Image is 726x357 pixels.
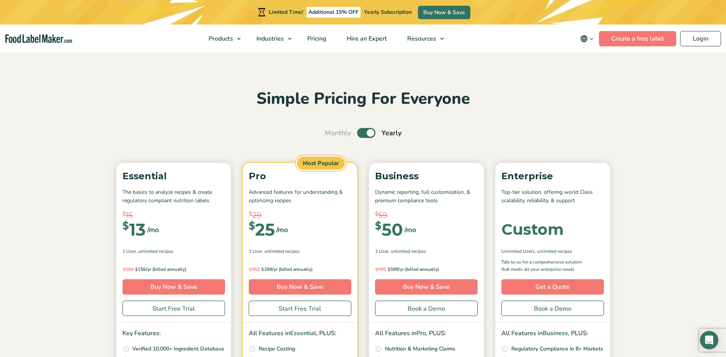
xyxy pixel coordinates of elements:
a: Buy Now & Save [418,6,470,19]
div: Open Intercom Messenger [700,331,718,349]
p: All Features in , PLUS: [375,329,478,339]
span: 59 [378,210,387,221]
p: Advanced features for understanding & optimizing recipes [249,188,351,205]
span: $ [375,221,382,231]
a: Buy Now & Save [122,279,225,295]
span: $ [122,266,126,272]
span: Additional 15% OFF [307,7,361,18]
p: All Features in , PLUS: [501,329,604,339]
span: Pro [416,329,426,337]
span: Products [206,34,234,43]
p: All Features in , PLUS: [249,329,351,339]
p: Enterprise [501,169,604,183]
span: Pricing [305,34,327,43]
span: $ [375,266,378,272]
del: 352 [249,266,260,272]
p: Essential [122,169,225,183]
span: $ [135,266,138,272]
p: Pro [249,169,351,183]
a: Pricing [297,25,335,53]
p: Nutrition & Marketing Claims [385,345,455,353]
p: The basics to analyze recipes & create regulatory compliant nutrition labels [122,188,225,205]
a: Resources [397,25,448,53]
p: 599/yr (billed annually) [375,265,478,273]
span: Monthly [325,128,351,138]
del: 184 [122,266,134,272]
span: 15 [126,210,133,221]
a: Start Free Trial [249,301,351,316]
span: Hire an Expert [344,34,388,43]
a: Create a free label [599,31,676,46]
span: $ [122,210,126,218]
span: $ [375,210,378,218]
span: , Unlimited Recipes [262,248,300,255]
p: Dynamic reporting, full customization, & premium compliance tools [375,188,478,205]
span: $ [249,266,252,272]
a: Book a Demo [501,301,604,316]
p: Verified 10,000+ Ingredient Database [132,345,224,353]
span: 1 User [249,248,262,255]
h2: Simple Pricing For Everyone [113,88,614,110]
a: Book a Demo [375,301,478,316]
p: Business [375,169,478,183]
div: 25 [249,221,275,238]
a: Buy Now & Save [375,279,478,295]
a: Hire an Expert [337,25,395,53]
div: Custom [501,222,564,237]
span: , Unlimited Recipes [388,248,426,255]
span: , Unlimited Recipes [136,248,173,255]
span: $ [122,221,129,231]
p: Recipe Costing [259,345,295,353]
p: Top-tier solution, offering world Class scalability, reliability, & support [501,188,604,205]
span: Essential [290,329,316,337]
p: 156/yr (billed annually) [122,265,225,273]
del: 705 [375,266,386,272]
span: $ [249,221,255,231]
label: Toggle [357,128,375,138]
span: $ [261,266,264,272]
a: Buy Now & Save [249,279,351,295]
span: Yearly Subscription [364,8,412,16]
span: $ [387,266,390,272]
p: Regulatory Compliance in 8+ Markets [511,345,603,353]
a: Industries [246,25,295,53]
span: Industries [254,34,285,43]
div: 13 [122,221,146,238]
span: Yearly [382,128,401,138]
p: 299/yr (billed annually) [249,265,351,273]
a: Login [680,31,721,46]
span: /mo [276,224,288,235]
span: , Unlimited Recipes [535,248,572,255]
a: Start Free Trial [122,301,225,316]
a: Products [199,25,245,53]
span: 1 User [375,248,388,255]
span: /mo [147,224,159,235]
span: Business [543,329,568,337]
span: 29 [252,210,261,221]
span: /mo [405,224,416,235]
span: Unlimited Users [501,248,535,255]
span: Resources [405,34,437,43]
div: 50 [375,221,403,238]
span: 1 User [122,248,136,255]
p: Talk to us for a comprehensive solution that meets all your enterprise needs [501,259,589,273]
span: Most Popular [296,156,346,171]
span: $ [249,210,252,218]
p: Key Features: [122,329,225,339]
span: Limited Time! [269,8,303,16]
a: Get a Quote [501,279,604,295]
